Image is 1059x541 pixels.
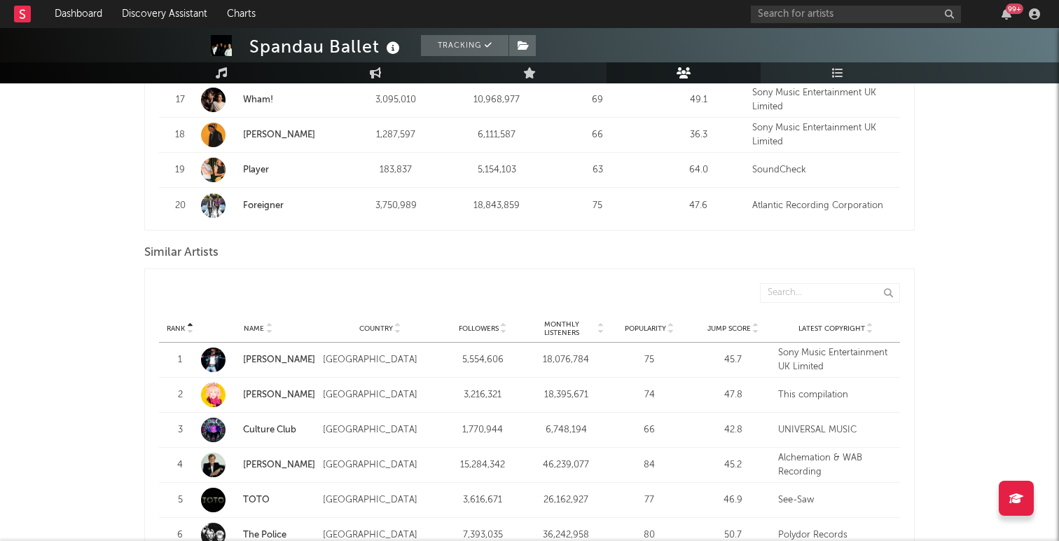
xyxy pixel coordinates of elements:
[778,423,893,437] div: UNIVERSAL MUSIC
[611,493,688,507] div: 77
[551,163,644,177] div: 63
[651,199,745,213] div: 47.6
[625,324,666,333] span: Popularity
[323,493,438,507] div: [GEOGRAPHIC_DATA]
[421,35,508,56] button: Tracking
[243,165,269,174] a: Player
[450,199,544,213] div: 18,843,859
[695,388,771,402] div: 47.8
[166,128,194,142] div: 18
[249,35,403,58] div: Spandau Ballet
[349,163,443,177] div: 183,837
[528,423,604,437] div: 6,748,194
[798,324,865,333] span: Latest Copyright
[551,199,644,213] div: 75
[445,493,521,507] div: 3,616,671
[201,193,342,218] a: Foreigner
[651,128,745,142] div: 36.3
[528,458,604,472] div: 46,239,077
[1006,4,1023,14] div: 99 +
[528,388,604,402] div: 18,395,671
[243,460,315,470] a: [PERSON_NAME]
[323,458,438,472] div: [GEOGRAPHIC_DATA]
[445,423,521,437] div: 1,770,944
[166,353,194,367] div: 1
[695,458,771,472] div: 45.2
[243,201,284,210] a: Foreigner
[445,353,521,367] div: 5,554,606
[349,93,443,107] div: 3,095,010
[707,324,751,333] span: Jump Score
[1002,8,1011,20] button: 99+
[166,199,194,213] div: 20
[695,493,771,507] div: 46.9
[778,346,893,374] div: Sony Music Entertainment UK Limited
[201,158,342,182] a: Player
[551,128,644,142] div: 66
[201,383,316,407] a: [PERSON_NAME]
[752,86,893,114] div: Sony Music Entertainment UK Limited
[651,93,745,107] div: 49.1
[445,388,521,402] div: 3,216,321
[450,163,544,177] div: 5,154,103
[323,353,438,367] div: [GEOGRAPHIC_DATA]
[695,423,771,437] div: 42.8
[167,324,185,333] span: Rank
[752,121,893,149] div: Sony Music Entertainment UK Limited
[695,353,771,367] div: 45.7
[778,451,893,479] div: Alchemation & WAB Recording
[166,163,194,177] div: 19
[551,93,644,107] div: 69
[243,390,315,399] a: [PERSON_NAME]
[244,324,264,333] span: Name
[611,388,688,402] div: 74
[323,388,438,402] div: [GEOGRAPHIC_DATA]
[201,453,316,477] a: [PERSON_NAME]
[359,324,393,333] span: Country
[166,458,194,472] div: 4
[201,418,316,442] a: Culture Club
[528,493,604,507] div: 26,162,927
[201,488,316,512] a: TOTO
[243,95,273,104] a: Wham!
[651,163,745,177] div: 64.0
[450,128,544,142] div: 6,111,587
[166,388,194,402] div: 2
[201,123,342,147] a: [PERSON_NAME]
[243,530,286,540] a: The Police
[611,423,688,437] div: 66
[528,353,604,367] div: 18,076,784
[323,423,438,437] div: [GEOGRAPHIC_DATA]
[752,199,893,213] div: Atlantic Recording Corporation
[752,163,893,177] div: SoundCheck
[144,245,219,261] span: Similar Artists
[611,458,688,472] div: 84
[528,320,596,337] span: Monthly Listeners
[459,324,499,333] span: Followers
[751,6,961,23] input: Search for artists
[166,493,194,507] div: 5
[778,493,893,507] div: See-Saw
[760,283,900,303] input: Search...
[611,353,688,367] div: 75
[243,355,315,364] a: [PERSON_NAME]
[445,458,521,472] div: 15,284,342
[166,423,194,437] div: 3
[243,495,270,505] a: TOTO
[201,348,316,372] a: [PERSON_NAME]
[166,93,194,107] div: 17
[349,128,443,142] div: 1,287,597
[243,425,296,434] a: Culture Club
[778,388,893,402] div: This compilation
[349,199,443,213] div: 3,750,989
[450,93,544,107] div: 10,968,977
[201,88,342,112] a: Wham!
[243,130,315,139] a: [PERSON_NAME]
